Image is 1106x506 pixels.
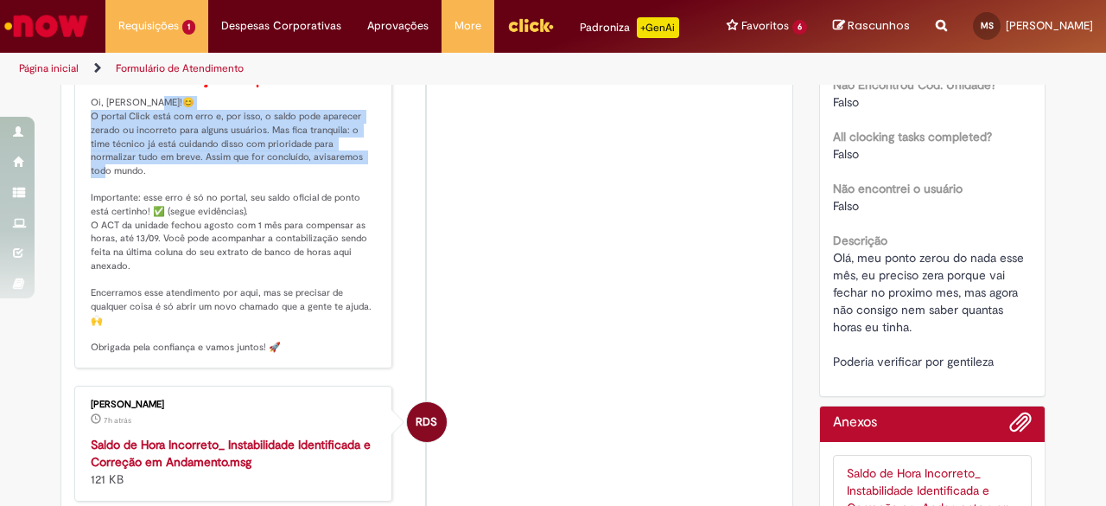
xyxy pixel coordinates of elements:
[416,401,437,443] span: RDS
[13,53,724,85] ul: Trilhas de página
[2,9,91,43] img: ServiceNow
[833,198,859,214] span: Falso
[91,436,378,488] div: 121 KB
[367,17,429,35] span: Aprovações
[104,415,131,426] time: 29/08/2025 10:08:07
[454,17,481,35] span: More
[833,233,887,248] b: Descrição
[833,129,992,144] b: All clocking tasks completed?
[792,20,807,35] span: 6
[19,61,79,75] a: Página inicial
[981,20,994,31] span: MS
[637,17,679,38] p: +GenAi
[507,12,554,38] img: click_logo_yellow_360x200.png
[118,17,179,35] span: Requisições
[407,402,447,442] div: Raquel De Souza
[1006,18,1093,33] span: [PERSON_NAME]
[848,17,910,34] span: Rascunhos
[91,437,371,470] a: Saldo de Hora Incorreto_ Instabilidade Identificada e Correção em Andamento.msg
[182,20,195,35] span: 1
[833,415,877,431] h2: Anexos
[104,415,131,426] span: 7h atrás
[833,250,1027,369] span: Olá, meu ponto zerou do nada esse mês, eu preciso zera porque vai fechar no proximo mes, mas agor...
[833,94,859,110] span: Falso
[833,181,963,196] b: Não encontrei o usuário
[833,77,996,93] b: Não Encontrou Cód. Unidade?
[221,17,341,35] span: Despesas Corporativas
[833,18,910,35] a: Rascunhos
[1009,411,1032,442] button: Adicionar anexos
[91,71,378,355] p: Oi, [PERSON_NAME]!😊 O portal Click está com erro e, por isso, o saldo pode aparecer zerado ou inc...
[833,146,859,162] span: Falso
[116,61,244,75] a: Formulário de Atendimento
[741,17,789,35] span: Favoritos
[580,17,679,38] div: Padroniza
[91,400,378,410] div: [PERSON_NAME]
